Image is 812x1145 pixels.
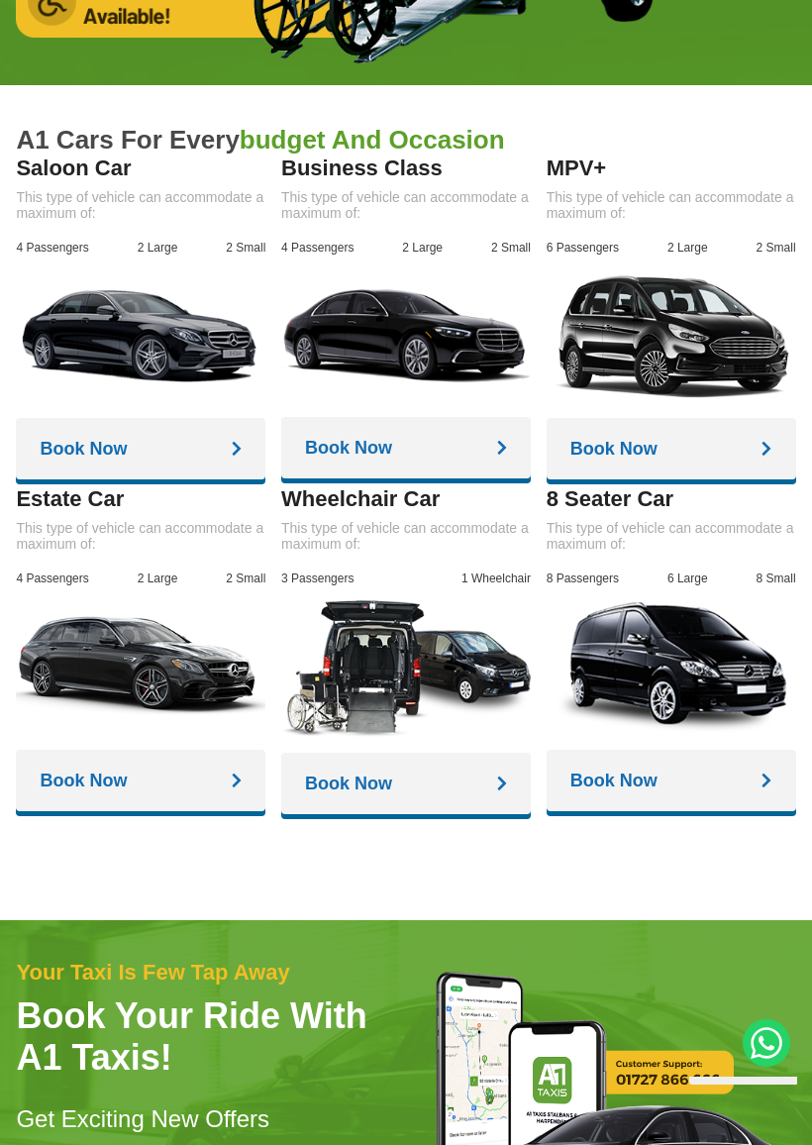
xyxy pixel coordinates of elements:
[16,156,265,181] h3: Saloon Car
[402,241,443,255] li: 2 Large
[547,241,619,255] li: 6 Passengers
[16,1108,390,1130] p: Get Exciting New Offers
[16,269,265,404] img: A1 Taxis Saloon Car
[281,241,354,255] li: 4 Passengers
[281,572,354,585] li: 3 Passengers
[547,572,619,585] li: 8 Passengers
[281,189,531,221] p: This type of vehicle can accommodate a maximum of:
[16,995,390,1079] h3: Book Your Ride With A1 Taxis!
[757,241,796,255] li: 2 Small
[547,750,796,811] a: Book Now
[16,418,265,479] a: Book Now
[281,520,531,552] p: This type of vehicle can accommodate a maximum of:
[138,572,178,585] li: 2 Large
[16,750,265,811] a: Book Now
[757,572,796,585] li: 8 Small
[281,486,531,512] h3: Wheelchair Car
[16,241,88,255] li: 4 Passengers
[547,189,796,221] p: This type of vehicle can accommodate a maximum of:
[547,600,796,735] img: A1 Taxis 8 Seater Car
[681,1077,797,1130] iframe: chat widget
[461,572,531,585] li: 1 Wheelchair
[547,156,796,181] h3: MPV+
[16,189,265,221] p: This type of vehicle can accommodate a maximum of:
[16,520,265,552] p: This type of vehicle can accommodate a maximum of:
[547,269,796,404] img: A1 Taxis MPV+
[667,572,708,585] li: 6 Large
[281,600,531,738] img: A1 Taxis 7 Seater Car
[547,418,796,479] a: Book Now
[16,600,265,735] img: A1 Taxis Estate Car
[16,486,265,512] h3: Estate Car
[547,486,796,512] h3: 8 Seater Car
[16,960,390,986] h2: Your taxi is few tap away
[281,753,531,814] a: Book Now
[240,125,505,155] span: budget and occasion
[281,269,531,403] img: A1 Taxis Business Class Cars
[547,520,796,552] p: This type of vehicle can accommodate a maximum of:
[226,572,265,585] li: 2 Small
[226,241,265,255] li: 2 Small
[491,241,531,255] li: 2 Small
[281,417,531,478] a: Book Now
[16,572,88,585] li: 4 Passengers
[16,125,795,156] h2: A1 cars for every
[667,241,708,255] li: 2 Large
[281,156,531,181] h3: Business Class
[138,241,178,255] li: 2 Large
